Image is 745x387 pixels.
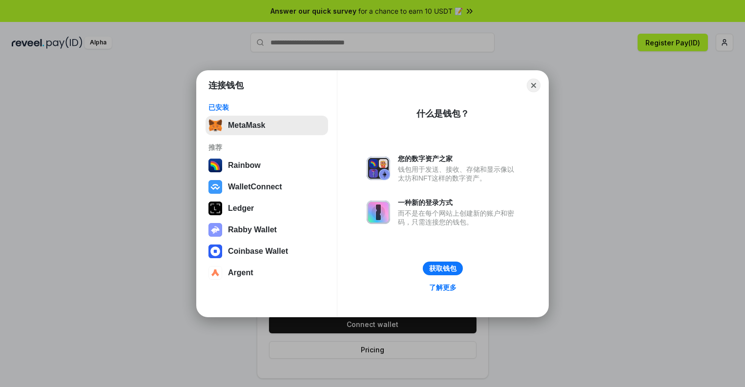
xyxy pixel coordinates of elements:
button: Argent [206,263,328,283]
button: Coinbase Wallet [206,242,328,261]
div: Ledger [228,204,254,213]
div: 获取钱包 [429,264,456,273]
button: Rabby Wallet [206,220,328,240]
div: Argent [228,268,253,277]
div: WalletConnect [228,183,282,191]
div: 推荐 [208,143,325,152]
div: Rainbow [228,161,261,170]
div: 钱包用于发送、接收、存储和显示像以太坊和NFT这样的数字资产。 [398,165,519,183]
button: Rainbow [206,156,328,175]
img: svg+xml,%3Csvg%20width%3D%2228%22%20height%3D%2228%22%20viewBox%3D%220%200%2028%2028%22%20fill%3D... [208,266,222,280]
a: 了解更多 [423,281,462,294]
h1: 连接钱包 [208,80,244,91]
img: svg+xml,%3Csvg%20width%3D%22120%22%20height%3D%22120%22%20viewBox%3D%220%200%20120%20120%22%20fil... [208,159,222,172]
img: svg+xml,%3Csvg%20xmlns%3D%22http%3A%2F%2Fwww.w3.org%2F2000%2Fsvg%22%20fill%3D%22none%22%20viewBox... [367,201,390,224]
button: MetaMask [206,116,328,135]
img: svg+xml,%3Csvg%20xmlns%3D%22http%3A%2F%2Fwww.w3.org%2F2000%2Fsvg%22%20width%3D%2228%22%20height%3... [208,202,222,215]
button: Ledger [206,199,328,218]
div: Rabby Wallet [228,225,277,234]
button: 获取钱包 [423,262,463,275]
img: svg+xml,%3Csvg%20width%3D%2228%22%20height%3D%2228%22%20viewBox%3D%220%200%2028%2028%22%20fill%3D... [208,180,222,194]
button: Close [527,79,540,92]
button: WalletConnect [206,177,328,197]
div: 您的数字资产之家 [398,154,519,163]
div: 什么是钱包？ [416,108,469,120]
div: 了解更多 [429,283,456,292]
div: MetaMask [228,121,265,130]
img: svg+xml,%3Csvg%20xmlns%3D%22http%3A%2F%2Fwww.w3.org%2F2000%2Fsvg%22%20fill%3D%22none%22%20viewBox... [208,223,222,237]
div: Coinbase Wallet [228,247,288,256]
div: 一种新的登录方式 [398,198,519,207]
img: svg+xml,%3Csvg%20xmlns%3D%22http%3A%2F%2Fwww.w3.org%2F2000%2Fsvg%22%20fill%3D%22none%22%20viewBox... [367,157,390,180]
div: 已安装 [208,103,325,112]
img: svg+xml,%3Csvg%20width%3D%2228%22%20height%3D%2228%22%20viewBox%3D%220%200%2028%2028%22%20fill%3D... [208,244,222,258]
img: svg+xml,%3Csvg%20fill%3D%22none%22%20height%3D%2233%22%20viewBox%3D%220%200%2035%2033%22%20width%... [208,119,222,132]
div: 而不是在每个网站上创建新的账户和密码，只需连接您的钱包。 [398,209,519,226]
